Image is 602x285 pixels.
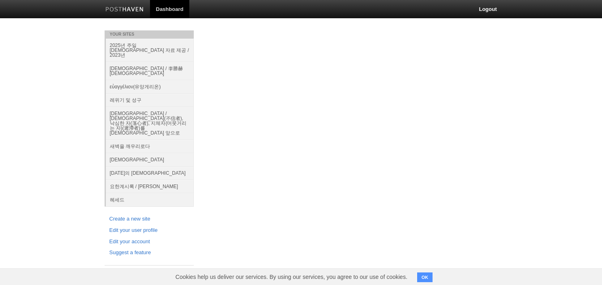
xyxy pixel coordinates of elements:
a: Create a new site [109,215,189,223]
a: [DEMOGRAPHIC_DATA] / [DEMOGRAPHIC_DATA](不信者), 낙심한 자(落心者), 지체자(머뭇거리는 자)(遲滯者)를 [DEMOGRAPHIC_DATA] 앞으로 [106,107,194,139]
a: [DATE]의 [DEMOGRAPHIC_DATA] [106,166,194,180]
a: 새벽을 깨우리로다 [106,139,194,153]
a: Edit your account [109,238,189,246]
a: [DEMOGRAPHIC_DATA] / 李勝赫[DEMOGRAPHIC_DATA] [106,62,194,80]
a: Edit your user profile [109,226,189,235]
span: Cookies help us deliver our services. By using our services, you agree to our use of cookies. [167,269,416,285]
img: Posthaven-bar [105,7,144,13]
li: Your Sites [105,30,194,39]
a: 2025년 주일 [DEMOGRAPHIC_DATA] 자료 제공 / 2023년 [106,39,194,62]
a: [DEMOGRAPHIC_DATA] [106,153,194,166]
button: OK [417,272,433,282]
a: 레위기 및 성구 [106,93,194,107]
a: εὐαγγέλιον(유앙게리온) [106,80,194,93]
a: 헤세드 [106,193,194,206]
a: 요한계시록 / [PERSON_NAME] [106,180,194,193]
a: Suggest a feature [109,249,189,257]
